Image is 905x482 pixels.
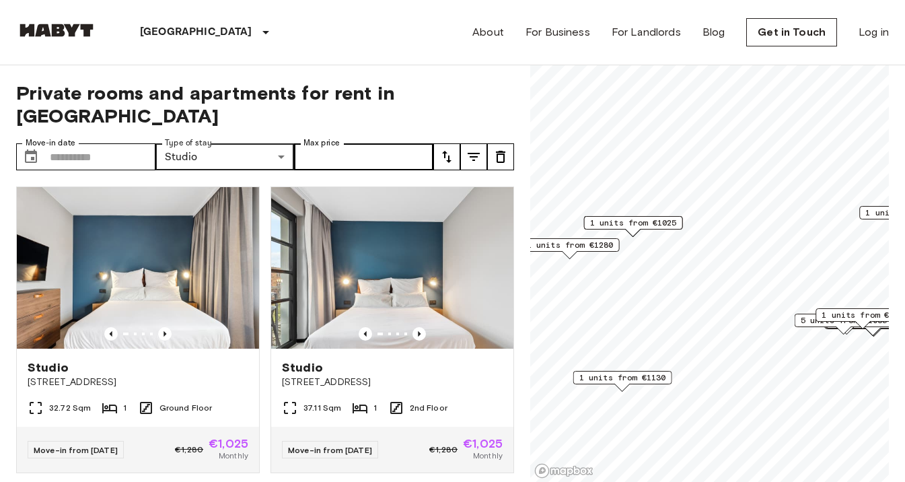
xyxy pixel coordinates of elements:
[140,24,252,40] p: [GEOGRAPHIC_DATA]
[17,143,44,170] button: Choose date
[271,187,513,349] img: Marketing picture of unit DE-01-482-208-01
[795,314,894,335] div: Map marker
[17,187,259,349] img: Marketing picture of unit DE-01-481-006-01
[123,402,126,414] span: 1
[34,445,118,455] span: Move-in from [DATE]
[303,137,340,149] label: Max price
[288,445,372,455] span: Move-in from [DATE]
[521,238,620,259] div: Map marker
[104,327,118,341] button: Previous image
[165,137,212,149] label: Type of stay
[16,186,260,473] a: Marketing picture of unit DE-01-481-006-01Previous imagePrevious imageStudio[STREET_ADDRESS]32.72...
[282,376,503,389] span: [STREET_ADDRESS]
[429,444,458,456] span: €1,280
[303,402,341,414] span: 37.11 Sqm
[155,143,295,170] div: Studio
[175,444,203,456] span: €1,280
[28,359,69,376] span: Studio
[282,359,323,376] span: Studio
[746,18,837,46] a: Get in Touch
[219,450,248,462] span: Monthly
[359,327,372,341] button: Previous image
[534,463,593,479] a: Mapbox logo
[573,371,672,392] div: Map marker
[590,217,677,229] span: 1 units from €1025
[584,216,683,237] div: Map marker
[859,24,889,40] a: Log in
[49,402,91,414] span: 32.72 Sqm
[822,309,904,321] span: 1 units from €780
[28,376,248,389] span: [STREET_ADDRESS]
[472,24,504,40] a: About
[158,327,172,341] button: Previous image
[270,186,514,473] a: Marketing picture of unit DE-01-482-208-01Previous imagePrevious imageStudio[STREET_ADDRESS]37.11...
[159,402,213,414] span: Ground Floor
[16,24,97,37] img: Habyt
[463,438,503,450] span: €1,025
[702,24,725,40] a: Blog
[26,137,75,149] label: Move-in date
[433,143,460,170] button: tune
[487,143,514,170] button: tune
[801,314,888,326] span: 5 units from €1085
[612,24,681,40] a: For Landlords
[412,327,426,341] button: Previous image
[410,402,447,414] span: 2nd Floor
[473,450,503,462] span: Monthly
[579,372,666,384] span: 1 units from €1130
[209,438,248,450] span: €1,025
[527,239,614,251] span: 1 units from €1280
[373,402,377,414] span: 1
[16,81,514,127] span: Private rooms and apartments for rent in [GEOGRAPHIC_DATA]
[460,143,487,170] button: tune
[526,24,590,40] a: For Business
